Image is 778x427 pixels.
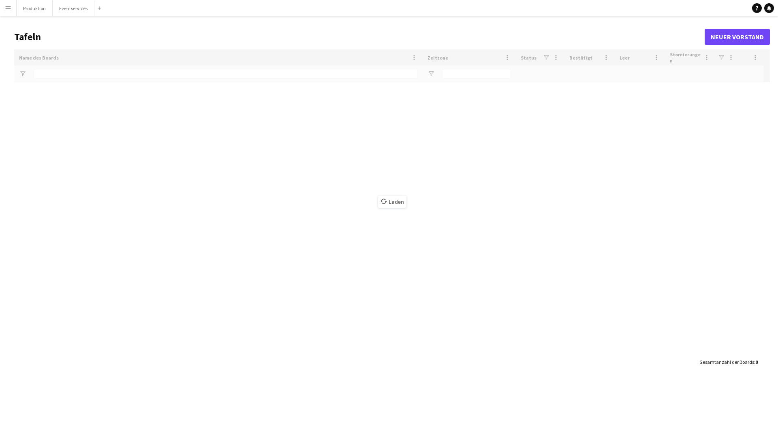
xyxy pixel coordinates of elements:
[378,196,406,208] span: Laden
[699,359,754,365] span: Gesamtanzahl der Boards
[755,359,758,365] span: 0
[705,29,770,45] a: Neuer Vorstand
[14,31,705,43] h1: Tafeln
[53,0,94,16] button: Eventservices
[699,354,758,370] div: :
[17,0,53,16] button: Produktion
